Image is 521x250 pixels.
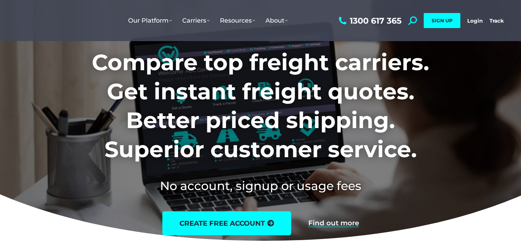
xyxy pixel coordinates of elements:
[47,177,474,194] h2: No account, signup or usage fees
[47,48,474,164] h1: Compare top freight carriers. Get instant freight quotes. Better priced shipping. Superior custom...
[128,17,172,24] span: Our Platform
[123,10,177,31] a: Our Platform
[182,17,210,24] span: Carriers
[220,17,255,24] span: Resources
[265,17,288,24] span: About
[489,17,504,24] a: Track
[177,10,215,31] a: Carriers
[424,13,460,28] a: SIGN UP
[308,220,359,227] a: Find out more
[432,17,452,24] span: SIGN UP
[337,16,401,25] a: 1300 617 365
[215,10,260,31] a: Resources
[260,10,293,31] a: About
[467,17,483,24] a: Login
[162,211,291,235] a: create free account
